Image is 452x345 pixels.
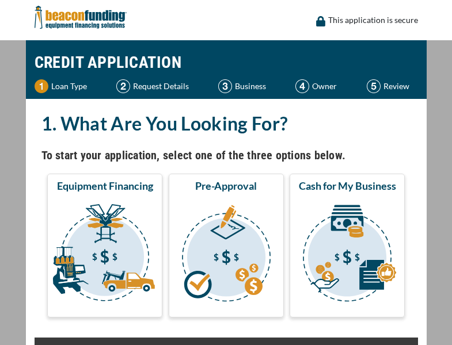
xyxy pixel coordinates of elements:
span: Cash for My Business [299,179,396,193]
h2: 1. What Are You Looking For? [41,110,411,137]
button: Cash for My Business [290,174,405,317]
button: Pre-Approval [169,174,284,317]
img: Step 5 [367,79,381,93]
span: Equipment Financing [57,179,153,193]
img: Step 2 [116,79,130,93]
img: Step 3 [218,79,232,93]
img: Cash for My Business [292,197,402,312]
button: Equipment Financing [47,174,162,317]
img: Step 1 [35,79,48,93]
img: lock icon to convery security [316,16,325,26]
p: Business [235,79,266,93]
img: Pre-Approval [171,197,282,312]
h4: To start your application, select one of the three options below. [41,145,411,165]
span: Pre-Approval [195,179,257,193]
p: Loan Type [51,79,87,93]
img: Step 4 [295,79,309,93]
p: Owner [312,79,337,93]
img: Equipment Financing [50,197,160,312]
p: Request Details [133,79,189,93]
h1: CREDIT APPLICATION [35,46,418,79]
p: Review [383,79,409,93]
p: This application is secure [328,13,418,27]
